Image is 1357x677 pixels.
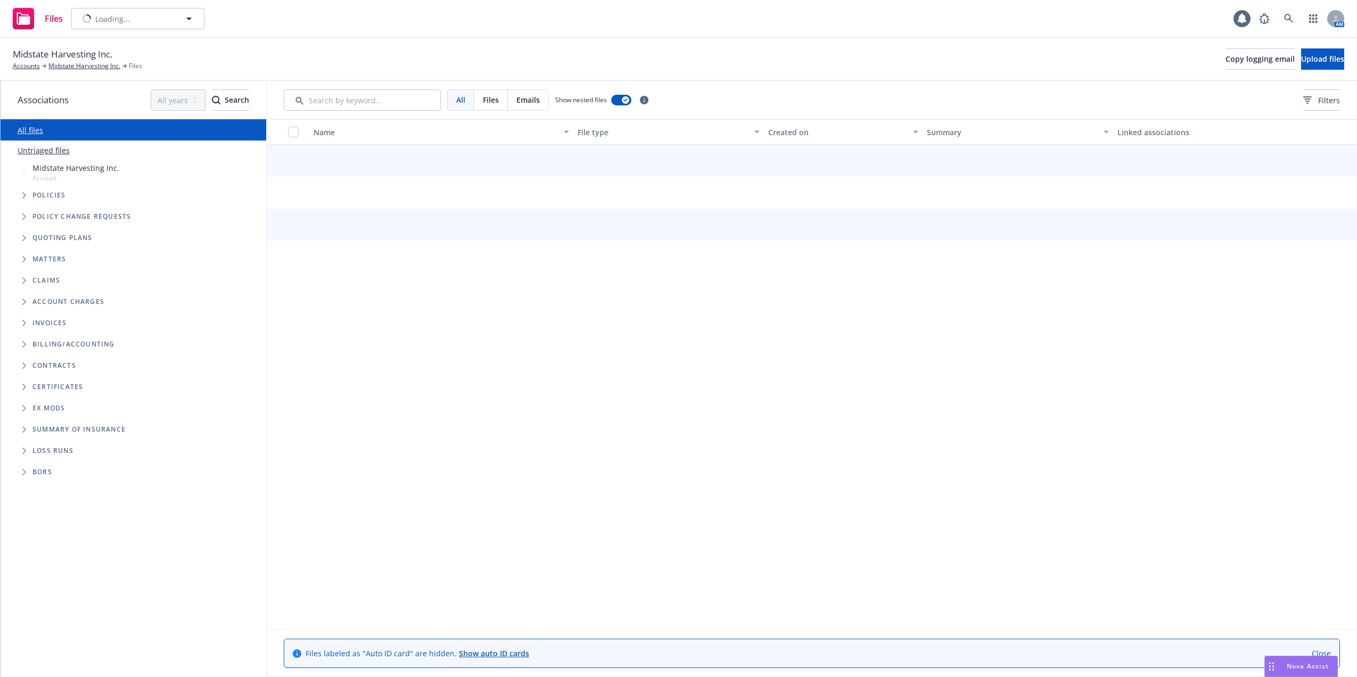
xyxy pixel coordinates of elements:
span: Midstate Harvesting Inc. [32,162,119,174]
a: Midstate Harvesting Inc. [48,61,120,71]
a: Accounts [13,61,40,71]
span: Emails [516,94,540,105]
span: Filters [1318,95,1340,106]
button: Filters [1303,89,1340,111]
button: Copy logging email [1226,48,1295,70]
span: Matters [32,256,66,262]
span: Account charges [32,299,104,305]
input: Select all [288,127,299,137]
div: File type [578,127,748,138]
span: Files labeled as "Auto ID card" are hidden. [306,648,529,659]
a: Files [9,4,67,34]
a: Report a Bug [1254,8,1275,29]
div: Name [314,127,557,138]
svg: Search [212,96,220,104]
span: Certificates [32,384,83,390]
button: Linked associations [1113,119,1304,145]
div: Summary [927,127,1097,138]
span: Files [483,94,499,105]
span: Quoting plans [32,235,93,241]
input: Search by keyword... [284,89,441,111]
div: Search [212,90,249,110]
span: Show nested files [555,95,607,104]
a: All files [18,125,43,135]
div: Folder Tree Example [1,334,266,483]
span: Midstate Harvesting Inc. [13,47,112,61]
span: Copy logging email [1226,54,1295,64]
button: Name [309,119,573,145]
a: Untriaged files [18,145,70,156]
span: Upload files [1301,54,1344,64]
span: Files [45,14,63,23]
a: Close [1312,648,1331,659]
span: Loss Runs [32,448,73,454]
span: Policies [32,192,66,199]
a: Switch app [1303,8,1324,29]
button: Nova Assist [1264,656,1338,677]
a: Show auto ID cards [459,648,529,658]
span: Associations [18,93,69,107]
button: Upload files [1301,48,1344,70]
span: Billing/Accounting [32,341,115,348]
div: Created on [768,127,907,138]
span: Invoices [32,320,67,326]
button: File type [573,119,764,145]
button: Loading... [71,8,204,29]
span: Files [129,61,142,71]
button: Summary [923,119,1113,145]
span: Policy change requests [32,213,131,220]
div: Drag to move [1265,656,1278,676]
div: Tree Example [1,160,266,334]
span: Loading... [95,13,130,24]
span: Contracts [32,362,76,369]
div: Linked associations [1117,127,1300,138]
a: Search [1278,8,1300,29]
span: Claims [32,277,60,284]
span: Nova Assist [1287,662,1329,671]
button: SearchSearch [212,89,249,111]
span: BORs [32,469,52,475]
span: Ex Mods [32,405,65,411]
button: Created on [764,119,923,145]
span: Filters [1303,95,1340,106]
span: Account [32,174,119,183]
span: Summary of insurance [32,426,126,433]
span: All [456,94,465,105]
